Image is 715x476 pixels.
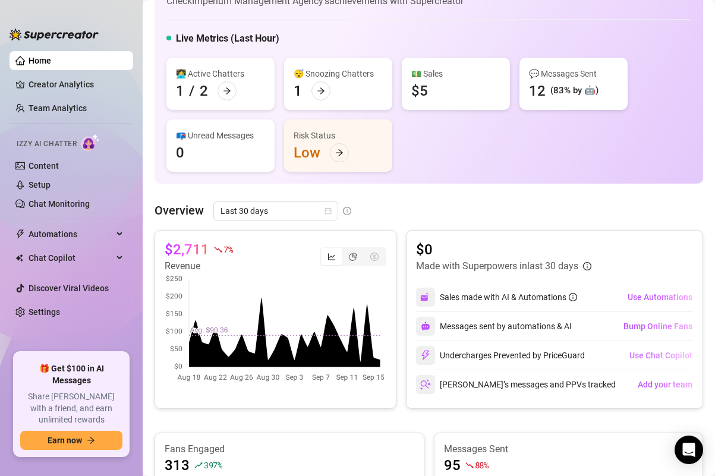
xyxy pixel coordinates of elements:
span: Bump Online Fans [623,321,692,331]
a: Chat Monitoring [29,199,90,209]
span: line-chart [327,253,336,261]
button: Bump Online Fans [623,317,693,336]
span: fall [214,245,222,254]
span: dollar-circle [370,253,379,261]
span: 🎁 Get $100 in AI Messages [20,363,122,386]
a: Settings [29,307,60,317]
article: Fans Engaged [165,443,414,456]
span: fall [465,461,474,469]
div: 💵 Sales [411,67,500,80]
button: Add your team [637,375,693,394]
span: arrow-right [87,436,95,445]
span: calendar [325,207,332,215]
div: 💬 Messages Sent [529,67,618,80]
img: logo-BBDzfeDw.svg [10,29,99,40]
div: 1 [176,81,184,100]
span: Chat Copilot [29,248,113,267]
img: svg%3e [420,292,431,302]
button: Earn nowarrow-right [20,431,122,450]
div: Open Intercom Messenger [675,436,703,464]
div: [PERSON_NAME]’s messages and PPVs tracked [416,375,616,394]
img: svg%3e [421,321,430,331]
article: Made with Superpowers in last 30 days [416,259,578,273]
article: 313 [165,456,190,475]
a: Discover Viral Videos [29,283,109,293]
div: Sales made with AI & Automations [440,291,577,304]
span: Share [PERSON_NAME] with a friend, and earn unlimited rewards [20,391,122,426]
a: Home [29,56,51,65]
article: Overview [155,201,204,219]
div: $5 [411,81,428,100]
span: Earn now [48,436,82,445]
span: Use Chat Copilot [629,351,692,360]
div: segmented control [320,247,386,266]
span: info-circle [583,262,591,270]
button: Use Chat Copilot [629,346,693,365]
div: 0 [176,143,184,162]
span: arrow-right [335,149,344,157]
div: 12 [529,81,546,100]
div: 2 [200,81,208,100]
article: $0 [416,240,591,259]
span: Last 30 days [221,202,331,220]
img: svg%3e [420,379,431,390]
span: thunderbolt [15,229,25,239]
a: Creator Analytics [29,75,124,94]
span: arrow-right [317,87,325,95]
div: (83% by 🤖) [550,84,599,98]
a: Setup [29,180,51,190]
span: info-circle [569,293,577,301]
article: $2,711 [165,240,209,259]
div: 😴 Snoozing Chatters [294,67,383,80]
span: pie-chart [349,253,357,261]
div: 1 [294,81,302,100]
span: arrow-right [223,87,231,95]
button: Use Automations [627,288,693,307]
span: rise [194,461,203,469]
span: info-circle [343,207,351,215]
div: Undercharges Prevented by PriceGuard [416,346,585,365]
a: Content [29,161,59,171]
span: Use Automations [628,292,692,302]
img: svg%3e [420,350,431,361]
article: 95 [444,456,461,475]
span: 88 % [475,459,489,471]
span: Add your team [638,380,692,389]
a: Team Analytics [29,103,87,113]
span: 7 % [223,244,232,255]
img: Chat Copilot [15,254,23,262]
div: 📪 Unread Messages [176,129,265,142]
h5: Live Metrics (Last Hour) [176,31,279,46]
span: 397 % [204,459,222,471]
article: Revenue [165,259,232,273]
span: Izzy AI Chatter [17,138,77,150]
span: Automations [29,225,113,244]
article: Messages Sent [444,443,694,456]
div: Risk Status [294,129,383,142]
div: 👩‍💻 Active Chatters [176,67,265,80]
div: Messages sent by automations & AI [416,317,572,336]
img: AI Chatter [81,134,100,151]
